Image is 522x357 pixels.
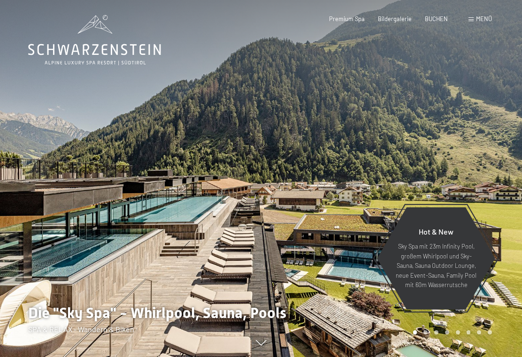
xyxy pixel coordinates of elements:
[434,330,438,334] div: Carousel Page 3
[423,330,428,334] div: Carousel Page 2
[376,207,496,310] a: Hot & New Sky Spa mit 23m Infinity Pool, großem Whirlpool und Sky-Sauna, Sauna Outdoor Lounge, ne...
[413,330,417,334] div: Carousel Page 1 (Current Slide)
[488,330,492,334] div: Carousel Page 8
[476,15,492,23] span: Menü
[419,227,453,236] span: Hot & New
[445,330,449,334] div: Carousel Page 4
[467,330,471,334] div: Carousel Page 6
[329,15,365,23] a: Premium Spa
[395,242,477,289] p: Sky Spa mit 23m Infinity Pool, großem Whirlpool und Sky-Sauna, Sauna Outdoor Lounge, neue Event-S...
[477,330,481,334] div: Carousel Page 7
[425,15,448,23] a: BUCHEN
[410,330,492,334] div: Carousel Pagination
[378,15,412,23] a: Bildergalerie
[456,330,460,334] div: Carousel Page 5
